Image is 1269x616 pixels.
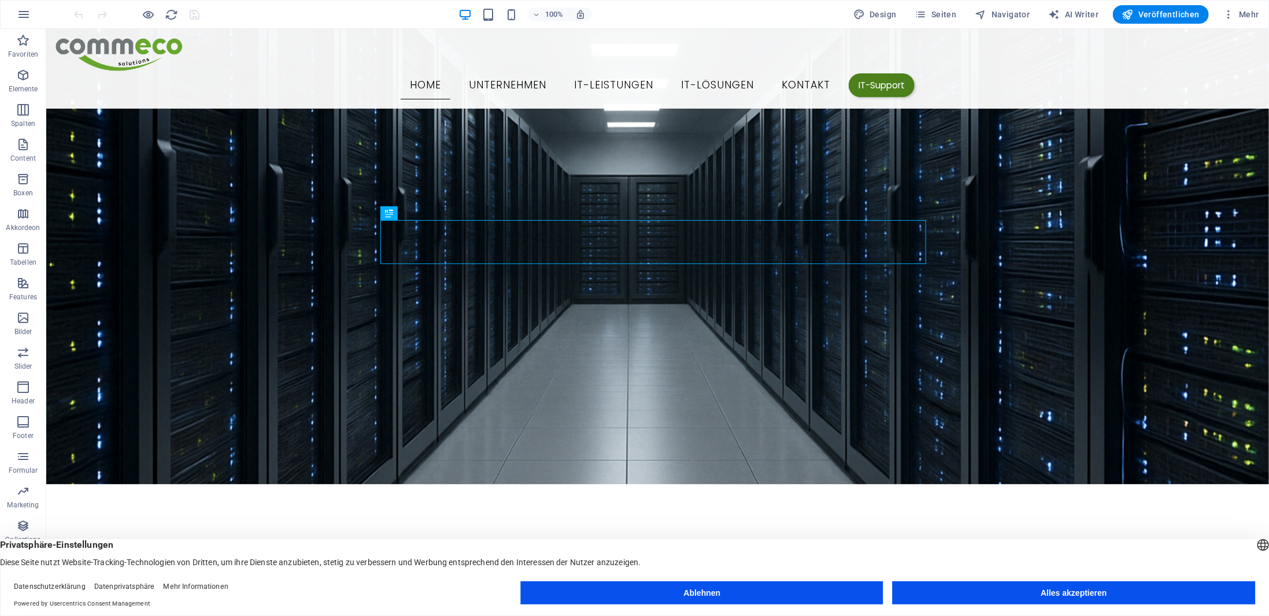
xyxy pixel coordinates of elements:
[1113,5,1209,24] button: Veröffentlichen
[849,5,901,24] button: Design
[9,466,38,475] p: Formular
[408,519,441,530] span: Breisach
[545,8,564,21] h6: 100%
[1218,5,1264,24] button: Mehr
[8,50,38,59] p: Favoriten
[7,500,39,510] p: Marketing
[12,396,35,406] p: Header
[342,555,467,566] a: [EMAIL_ADDRESS][DOMAIN_NAME]
[9,84,38,94] p: Elemente
[13,188,33,198] p: Boxen
[915,9,957,20] span: Seiten
[1049,9,1099,20] span: AI Writer
[853,9,897,20] span: Design
[1044,5,1104,24] button: AI Writer
[911,5,961,24] button: Seiten
[14,362,32,371] p: Slider
[142,8,156,21] button: Klicke hier, um den Vorschau-Modus zu verlassen
[11,119,35,128] p: Spalten
[1223,9,1259,20] span: Mehr
[10,154,36,163] p: Content
[1122,9,1200,20] span: Veröffentlichen
[975,9,1030,20] span: Navigator
[165,8,179,21] button: reload
[528,8,569,21] button: 100%
[5,535,40,544] p: Collections
[382,519,406,530] span: 79206
[13,431,34,440] p: Footer
[9,292,37,302] p: Features
[339,519,875,531] p: ,
[339,539,404,550] span: [PHONE_NUMBER]
[14,327,32,336] p: Bilder
[339,519,381,530] span: Kesslerstr. 1
[6,223,40,232] p: Akkordeon
[971,5,1035,24] button: Navigator
[575,9,586,20] i: Bei Größenänderung Zoomstufe automatisch an das gewählte Gerät anpassen.
[165,8,179,21] i: Seite neu laden
[10,258,36,267] p: Tabellen
[849,5,901,24] div: Design (Strg+Alt+Y)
